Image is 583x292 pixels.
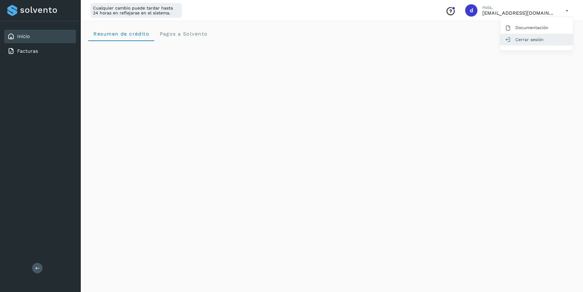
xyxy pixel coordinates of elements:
div: Facturas [4,44,76,58]
a: Inicio [17,33,30,39]
div: Cerrar sesión [500,34,573,45]
a: Facturas [17,48,38,54]
div: Inicio [4,30,76,43]
div: Documentación [500,22,573,33]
